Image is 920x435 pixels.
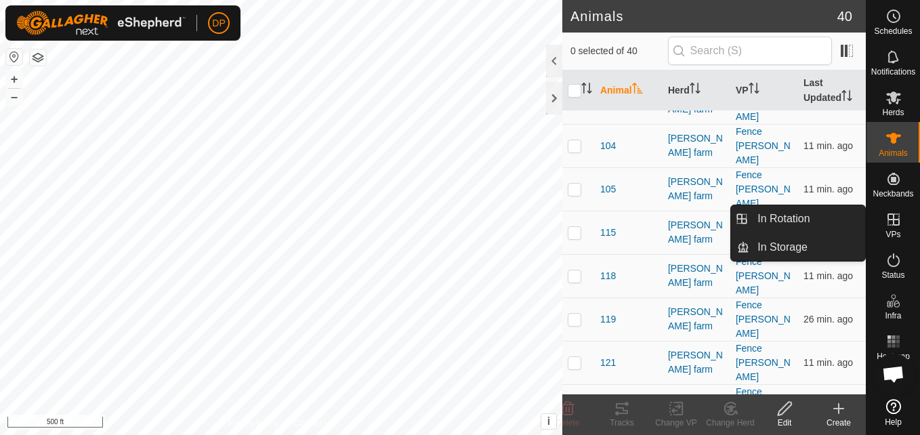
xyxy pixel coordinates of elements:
[757,239,808,255] span: In Storage
[6,71,22,87] button: +
[600,356,616,370] span: 121
[885,230,900,239] span: VPs
[547,415,550,427] span: i
[841,92,852,103] p-sorticon: Activate to sort
[803,314,853,325] span: Aug 30, 2025, 12:08 PM
[877,352,910,360] span: Heatmap
[873,190,913,198] span: Neckbands
[649,417,703,429] div: Change VP
[731,205,865,232] li: In Rotation
[866,394,920,432] a: Help
[30,49,46,66] button: Map Layers
[600,139,616,153] span: 104
[871,68,915,76] span: Notifications
[749,234,865,261] a: In Storage
[736,83,791,122] a: Fence [PERSON_NAME]
[663,70,730,111] th: Herd
[803,140,853,151] span: Aug 30, 2025, 12:23 PM
[600,226,616,240] span: 115
[885,418,902,426] span: Help
[731,234,865,261] li: In Storage
[668,131,725,160] div: [PERSON_NAME] farm
[736,386,791,426] a: Fence [PERSON_NAME]
[812,417,866,429] div: Create
[874,27,912,35] span: Schedules
[600,269,616,283] span: 118
[668,262,725,290] div: [PERSON_NAME] farm
[541,414,556,429] button: i
[570,8,837,24] h2: Animals
[803,357,853,368] span: Aug 30, 2025, 12:23 PM
[736,126,791,165] a: Fence [PERSON_NAME]
[736,256,791,295] a: Fence [PERSON_NAME]
[668,348,725,377] div: [PERSON_NAME] farm
[749,205,865,232] a: In Rotation
[668,392,725,420] div: [PERSON_NAME] farm
[798,70,866,111] th: Last Updated
[556,418,580,428] span: Delete
[6,49,22,65] button: Reset Map
[749,85,759,96] p-sorticon: Activate to sort
[600,312,616,327] span: 119
[885,312,901,320] span: Infra
[757,211,810,227] span: In Rotation
[703,417,757,429] div: Change Herd
[837,6,852,26] span: 40
[881,271,904,279] span: Status
[595,70,663,111] th: Animal
[668,175,725,203] div: [PERSON_NAME] farm
[212,16,225,30] span: DP
[295,417,335,430] a: Contact Us
[632,85,643,96] p-sorticon: Activate to sort
[570,44,668,58] span: 0 selected of 40
[736,343,791,382] a: Fence [PERSON_NAME]
[736,299,791,339] a: Fence [PERSON_NAME]
[879,149,908,157] span: Animals
[873,354,914,394] a: Open chat
[668,305,725,333] div: [PERSON_NAME] farm
[668,218,725,247] div: [PERSON_NAME] farm
[228,417,278,430] a: Privacy Policy
[730,70,798,111] th: VP
[882,108,904,117] span: Herds
[581,85,592,96] p-sorticon: Activate to sort
[595,417,649,429] div: Tracks
[6,89,22,105] button: –
[668,37,832,65] input: Search (S)
[803,270,853,281] span: Aug 30, 2025, 12:23 PM
[757,417,812,429] div: Edit
[690,85,701,96] p-sorticon: Activate to sort
[736,169,791,209] a: Fence [PERSON_NAME]
[803,184,853,194] span: Aug 30, 2025, 12:23 PM
[16,11,186,35] img: Gallagher Logo
[600,182,616,196] span: 105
